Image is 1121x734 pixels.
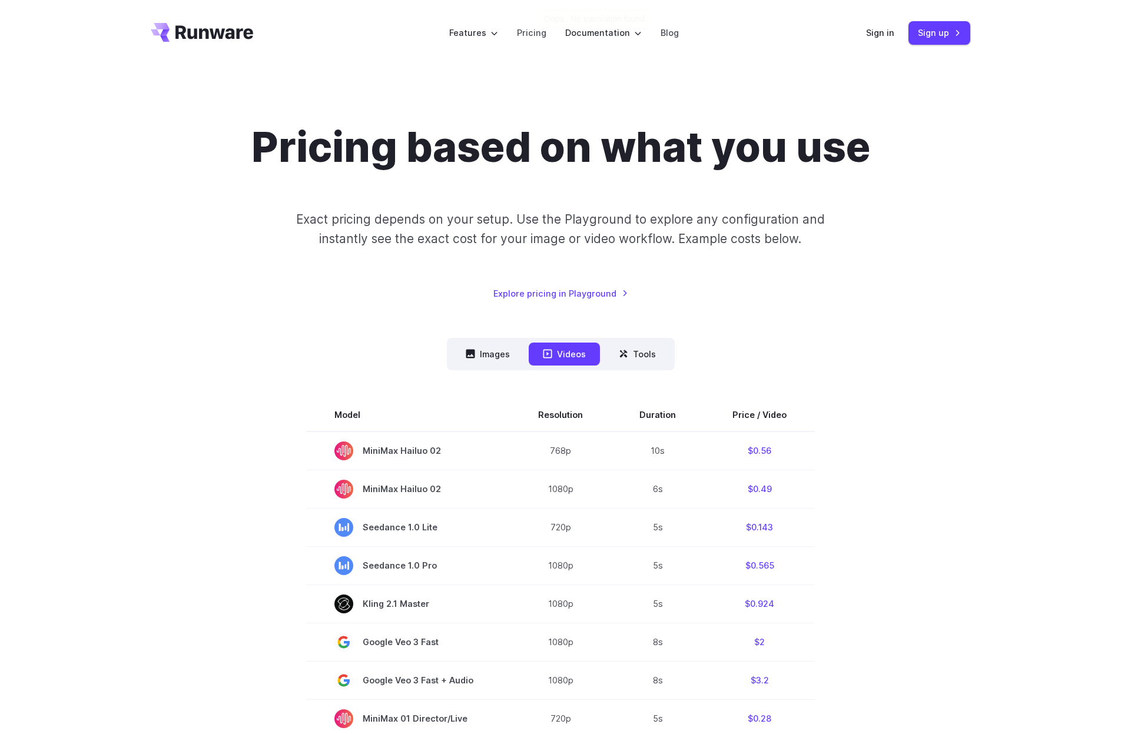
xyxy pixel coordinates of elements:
[334,709,482,728] span: MiniMax 01 Director/Live
[334,556,482,575] span: Seedance 1.0 Pro
[306,398,510,431] th: Model
[493,287,628,300] a: Explore pricing in Playground
[611,398,704,431] th: Duration
[611,470,704,508] td: 6s
[704,661,815,699] td: $3.2
[611,661,704,699] td: 8s
[334,633,482,652] span: Google Veo 3 Fast
[866,26,894,39] a: Sign in
[510,431,611,470] td: 768p
[510,623,611,661] td: 1080p
[661,26,679,39] a: Blog
[704,431,815,470] td: $0.56
[510,508,611,546] td: 720p
[334,518,482,537] span: Seedance 1.0 Lite
[334,480,482,499] span: MiniMax Hailuo 02
[704,470,815,508] td: $0.49
[510,470,611,508] td: 1080p
[908,21,970,44] a: Sign up
[611,431,704,470] td: 10s
[452,343,524,366] button: Images
[510,398,611,431] th: Resolution
[565,26,642,39] label: Documentation
[611,546,704,584] td: 5s
[611,584,704,623] td: 5s
[611,508,704,546] td: 5s
[704,508,815,546] td: $0.143
[510,584,611,623] td: 1080p
[704,546,815,584] td: $0.565
[529,343,600,366] button: Videos
[704,623,815,661] td: $2
[334,671,482,690] span: Google Veo 3 Fast + Audio
[274,210,847,249] p: Exact pricing depends on your setup. Use the Playground to explore any configuration and instantl...
[151,23,253,42] a: Go to /
[605,343,670,366] button: Tools
[334,594,482,613] span: Kling 2.1 Master
[611,623,704,661] td: 8s
[704,584,815,623] td: $0.924
[510,661,611,699] td: 1080p
[449,26,498,39] label: Features
[517,26,546,39] a: Pricing
[704,398,815,431] th: Price / Video
[334,441,482,460] span: MiniMax Hailuo 02
[510,546,611,584] td: 1080p
[251,122,870,172] h1: Pricing based on what you use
